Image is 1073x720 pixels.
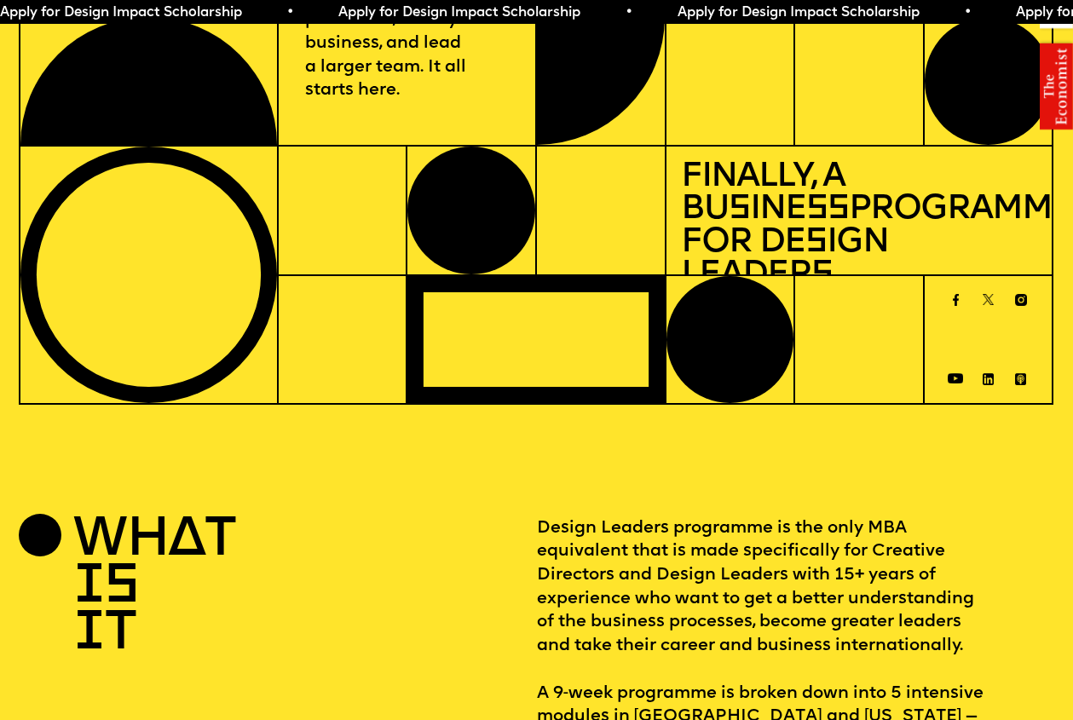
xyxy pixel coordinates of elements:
span: s [729,193,750,227]
span: • [964,6,972,20]
span: ss [806,193,849,227]
span: • [286,6,294,20]
h1: Finally, a Bu ine Programme for De ign Leader [681,161,1037,291]
span: s [805,226,827,260]
h2: WHAT IS IT [73,517,159,658]
span: • [625,6,632,20]
span: s [811,258,833,292]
